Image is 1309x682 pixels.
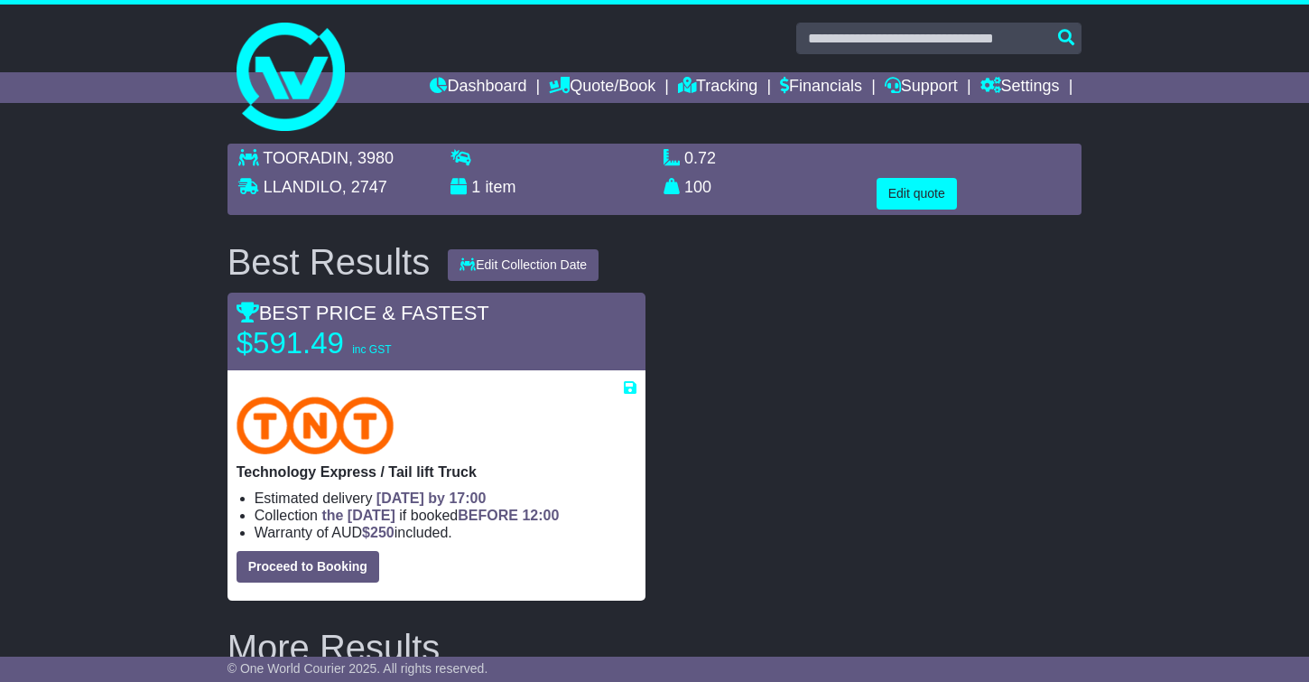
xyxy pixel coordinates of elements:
[362,525,395,540] span: $
[980,72,1060,103] a: Settings
[522,508,559,523] span: 12:00
[678,72,757,103] a: Tracking
[255,507,636,524] li: Collection
[885,72,958,103] a: Support
[321,508,395,523] span: the [DATE]
[485,178,515,196] span: item
[458,508,518,523] span: BEFORE
[263,149,348,167] span: TOORADIN
[237,397,394,454] img: TNT Domestic: Technology Express / Tail lift Truck
[448,249,599,281] button: Edit Collection Date
[227,661,488,676] span: © One World Courier 2025. All rights reserved.
[780,72,862,103] a: Financials
[352,343,391,356] span: inc GST
[877,178,957,210] button: Edit quote
[237,463,636,481] p: Technology Express / Tail lift Truck
[684,178,711,196] span: 100
[237,302,489,324] span: BEST PRICE & FASTEST
[255,524,636,541] li: Warranty of AUD included.
[342,178,387,196] span: , 2747
[227,628,1082,668] h2: More Results
[255,490,636,507] li: Estimated delivery
[218,242,440,282] div: Best Results
[430,72,526,103] a: Dashboard
[376,490,487,506] span: [DATE] by 17:00
[237,551,379,583] button: Proceed to Booking
[684,149,716,167] span: 0.72
[348,149,394,167] span: , 3980
[237,325,462,361] p: $591.49
[549,72,655,103] a: Quote/Book
[471,178,480,196] span: 1
[264,178,342,196] span: LLANDILO
[321,508,559,523] span: if booked
[370,525,395,540] span: 250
